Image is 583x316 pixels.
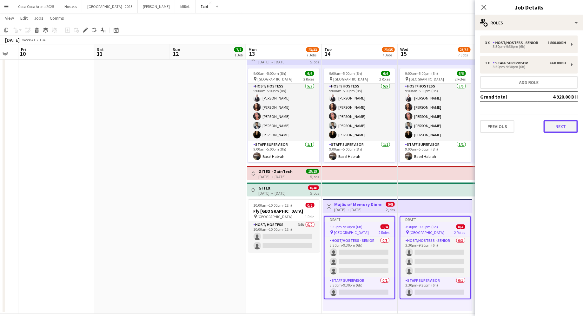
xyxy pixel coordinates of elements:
[258,169,293,174] h3: GITEX - ZainTech
[325,217,394,222] div: Draft
[21,47,26,52] span: Fri
[310,174,319,179] div: 5 jobs
[96,50,104,57] span: 11
[400,141,471,163] app-card-role: Staff Supervisor1/19:00am-5:00pm (8h)Basel Habrah
[334,230,369,235] span: [GEOGRAPHIC_DATA]
[303,77,314,81] span: 2 Roles
[334,202,381,207] h3: Majlis of Memory Dinner
[257,77,292,81] span: [GEOGRAPHIC_DATA]
[401,277,470,299] app-card-role: Staff Supervisor0/13:30pm-9:30pm (6h)
[457,71,466,76] span: 6/6
[248,68,319,162] app-job-card: 9:00am-5:00pm (8h)6/6 [GEOGRAPHIC_DATA]2 RolesHost/ Hostess5/59:00am-5:00pm (8h)[PERSON_NAME][PER...
[458,47,471,52] span: 23/35
[305,214,315,219] span: 1 Role
[480,120,514,133] button: Previous
[325,277,394,299] app-card-role: Staff Supervisor0/13:30pm-9:30pm (6h)
[330,224,362,229] span: 3:30pm-9:30pm (6h)
[538,92,578,102] td: 4 920.00 DH
[307,53,319,57] div: 7 Jobs
[455,77,466,81] span: 2 Roles
[13,0,59,13] button: Coca Coca Arena 2025
[5,37,20,43] div: [DATE]
[324,68,395,162] app-job-card: 9:00am-5:00pm (8h)6/6 [GEOGRAPHIC_DATA]2 RolesHost/ Hostess5/59:00am-5:00pm (8h)[PERSON_NAME][PER...
[248,221,320,252] app-card-role: Host/ Hostess34A0/210:00am-10:00pm (12h)
[305,71,314,76] span: 6/6
[400,68,471,162] app-job-card: 9:00am-5:00pm (8h)6/6 [GEOGRAPHIC_DATA]2 RolesHost/ Hostess5/59:00am-5:00pm (8h)[PERSON_NAME][PER...
[333,77,368,81] span: [GEOGRAPHIC_DATA]
[253,71,286,76] span: 9:00am-5:00pm (8h)
[173,47,180,52] span: Sun
[493,61,531,65] div: Staff Supervisor
[334,207,381,212] div: [DATE] → [DATE]
[382,47,395,52] span: 23/35
[310,59,319,64] div: 5 jobs
[550,61,566,65] div: 660.00 DH
[5,15,14,21] span: View
[485,65,566,68] div: 3:30pm-9:30pm (6h)
[39,37,45,42] div: +04
[480,92,538,102] td: Grand total
[3,14,17,22] a: View
[20,15,28,21] span: Edit
[248,208,320,214] h3: Fly [GEOGRAPHIC_DATA]
[18,14,30,22] a: Edit
[381,71,390,76] span: 6/6
[401,237,470,277] app-card-role: Host/Hostess - Senior0/33:30pm-9:30pm (6h)
[306,47,319,52] span: 23/33
[399,50,408,57] span: 15
[258,185,286,191] h3: GITEX
[258,214,293,219] span: [GEOGRAPHIC_DATA]
[20,50,26,57] span: 10
[386,207,395,212] div: 2 jobs
[308,185,319,190] span: 0/40
[323,50,332,57] span: 14
[409,77,444,81] span: [GEOGRAPHIC_DATA]
[97,47,104,52] span: Sat
[329,71,362,76] span: 9:00am-5:00pm (8h)
[379,230,389,235] span: 2 Roles
[324,216,395,299] app-job-card: Draft3:30pm-9:30pm (6h)0/4 [GEOGRAPHIC_DATA]2 RolesHost/Hostess - Senior0/33:30pm-9:30pm (6h) Sta...
[454,230,465,235] span: 2 Roles
[381,224,389,229] span: 0/4
[475,3,583,11] h3: Job Details
[386,202,395,207] span: 0/8
[485,41,493,45] div: 3 x
[405,71,438,76] span: 9:00am-5:00pm (8h)
[480,76,578,89] button: Add role
[258,60,286,64] div: [DATE] → [DATE]
[401,217,470,222] div: Draft
[248,141,319,163] app-card-role: Staff Supervisor1/19:00am-5:00pm (8h)Basel Habrah
[258,174,293,179] div: [DATE] → [DATE]
[234,47,243,52] span: 7/7
[456,224,465,229] span: 0/4
[138,0,175,13] button: [PERSON_NAME]
[325,237,394,277] app-card-role: Host/Hostess - Senior0/33:30pm-9:30pm (6h)
[493,41,541,45] div: Host/Hostess - Senior
[475,15,583,30] div: Roles
[47,14,67,22] a: Comms
[248,50,257,57] span: 13
[458,53,470,57] div: 7 Jobs
[406,224,438,229] span: 3:30pm-9:30pm (6h)
[34,15,43,21] span: Jobs
[248,199,320,252] app-job-card: 10:00am-10:00pm (12h)0/2Fly [GEOGRAPHIC_DATA] [GEOGRAPHIC_DATA]1 RoleHost/ Hostess34A0/210:00am-1...
[400,83,471,141] app-card-role: Host/ Hostess5/59:00am-5:00pm (8h)[PERSON_NAME][PERSON_NAME][PERSON_NAME][PERSON_NAME][PERSON_NAME]
[59,0,82,13] button: Hostess
[400,47,408,52] span: Wed
[310,190,319,196] div: 5 jobs
[172,50,180,57] span: 12
[82,0,138,13] button: [GEOGRAPHIC_DATA] - 2025
[306,203,315,208] span: 0/2
[324,47,332,52] span: Tue
[544,120,578,133] button: Next
[379,77,390,81] span: 2 Roles
[235,53,243,57] div: 1 Job
[382,53,394,57] div: 7 Jobs
[400,216,471,299] app-job-card: Draft3:30pm-9:30pm (6h)0/4 [GEOGRAPHIC_DATA]2 RolesHost/Hostess - Senior0/33:30pm-9:30pm (6h) Sta...
[324,141,395,163] app-card-role: Staff Supervisor1/19:00am-5:00pm (8h)Basel Habrah
[254,203,292,208] span: 10:00am-10:00pm (12h)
